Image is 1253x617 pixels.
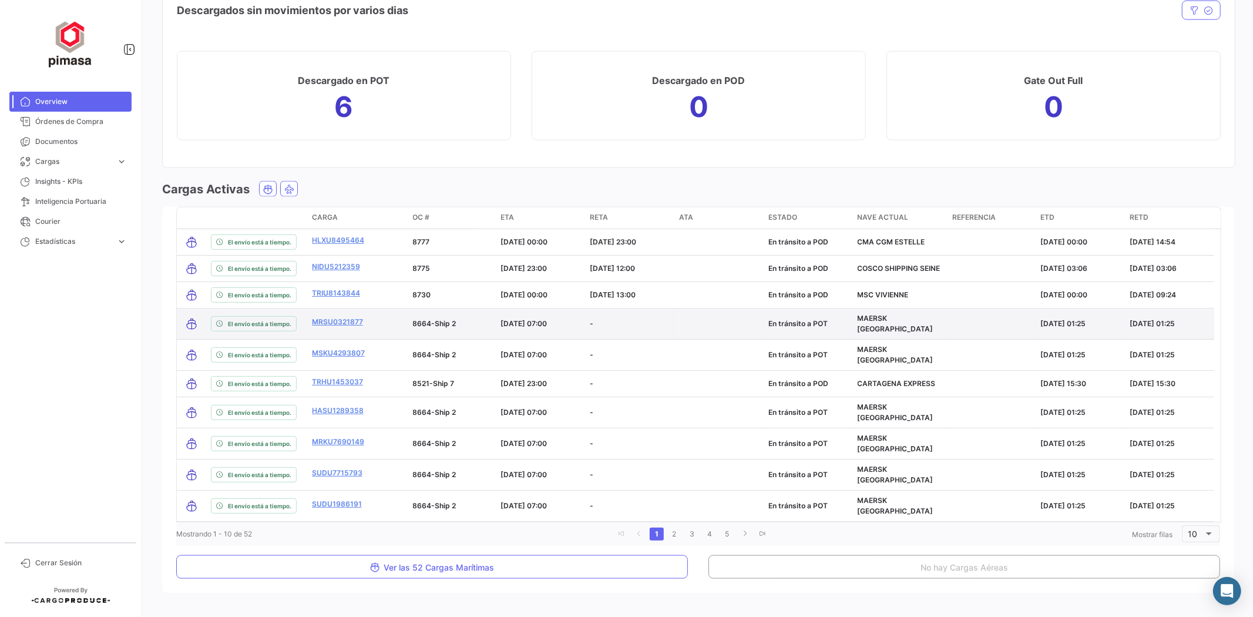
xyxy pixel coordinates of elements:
span: [DATE] 07:00 [501,501,547,510]
datatable-header-cell: ETD [1036,207,1125,229]
span: [DATE] 00:00 [1040,237,1087,246]
p: MAERSK [GEOGRAPHIC_DATA] [858,495,943,517]
span: [DATE] 01:25 [1040,408,1086,417]
p: MAERSK [GEOGRAPHIC_DATA] [858,402,943,423]
img: ff117959-d04a-4809-8d46-49844dc85631.png [41,14,100,73]
span: - [590,379,593,388]
span: Mostrar filas [1132,530,1173,539]
span: No hay Cargas Aéreas [921,562,1008,572]
span: El envío está a tiempo. [228,408,291,417]
span: expand_more [116,236,127,247]
span: [DATE] 23:00 [501,264,547,273]
span: [DATE] 15:30 [1130,379,1175,388]
li: page 2 [666,524,683,544]
a: 1 [650,528,664,541]
p: 8664-Ship 2 [413,501,492,511]
span: [DATE] 07:00 [501,439,547,448]
span: [DATE] 01:25 [1130,470,1175,479]
p: MSC VIVIENNE [858,290,943,300]
h4: Descargados sin movimientos por varios dias [177,2,408,19]
span: Órdenes de Compra [35,116,127,127]
h1: 0 [1044,98,1063,116]
span: [DATE] 12:00 [590,264,635,273]
p: CARTAGENA EXPRESS [858,378,943,389]
span: expand_more [116,156,127,167]
span: Cargas [35,156,112,167]
span: En tránsito a POD [768,237,828,246]
li: page 1 [648,524,666,544]
span: [DATE] 14:54 [1130,237,1175,246]
span: [DATE] 01:25 [1130,408,1175,417]
span: Ver las 52 Cargas Marítimas [369,562,494,572]
datatable-header-cell: delayStatus [206,207,307,229]
h3: Gate Out Full [1024,72,1083,89]
span: - [590,350,593,359]
span: - [590,501,593,510]
li: page 4 [701,524,718,544]
datatable-header-cell: transportMode [177,207,206,229]
span: - [590,470,593,479]
span: 10 [1188,529,1198,539]
span: Nave actual [858,212,909,223]
span: El envío está a tiempo. [228,439,291,448]
a: TRIU8143844 [312,288,360,299]
a: go to last page [755,528,770,541]
p: MAERSK [GEOGRAPHIC_DATA] [858,313,943,334]
span: [DATE] 23:00 [590,237,636,246]
datatable-header-cell: Estado [764,207,853,229]
span: El envío está a tiempo. [228,470,291,479]
span: [DATE] 01:25 [1130,350,1175,359]
span: Referencia [952,212,996,223]
p: 8730 [413,290,492,300]
p: MAERSK [GEOGRAPHIC_DATA] [858,464,943,485]
span: Documentos [35,136,127,147]
span: [DATE] 07:00 [501,350,547,359]
button: Air [281,182,297,196]
span: El envío está a tiempo. [228,379,291,388]
span: Overview [35,96,127,107]
span: Courier [35,216,127,227]
a: MRKU7690149 [312,437,364,447]
a: Courier [9,212,132,232]
button: Ver las 52 Cargas Marítimas [176,555,688,579]
span: El envío está a tiempo. [228,237,291,247]
a: go to previous page [632,528,646,541]
span: [DATE] 07:00 [501,319,547,328]
a: HLXU8495464 [312,235,364,246]
a: MRSU0321877 [312,317,363,327]
span: [DATE] 13:00 [590,290,636,299]
span: En tránsito a POT [768,470,828,479]
a: Insights - KPIs [9,172,132,192]
a: 5 [720,528,734,541]
span: Insights - KPIs [35,176,127,187]
span: En tránsito a POT [768,408,828,417]
datatable-header-cell: Referencia [948,207,1036,229]
a: HASU1289358 [312,405,364,416]
a: Documentos [9,132,132,152]
li: page 3 [683,524,701,544]
span: [DATE] 07:00 [501,470,547,479]
a: 3 [685,528,699,541]
span: [DATE] 01:25 [1040,501,1086,510]
span: En tránsito a POT [768,350,828,359]
span: Mostrando 1 - 10 de 52 [176,529,252,538]
p: CMA CGM ESTELLE [858,237,943,247]
span: En tránsito a POT [768,439,828,448]
span: En tránsito a POD [768,290,828,299]
button: Ocean [260,182,276,196]
span: [DATE] 15:30 [1040,379,1086,388]
a: Overview [9,92,132,112]
span: En tránsito a POD [768,264,828,273]
p: 8664-Ship 2 [413,318,492,329]
span: Estadísticas [35,236,112,247]
span: [DATE] 09:24 [1130,290,1176,299]
span: Carga [312,212,338,223]
span: RETA [590,212,608,223]
span: [DATE] 01:25 [1040,319,1086,328]
datatable-header-cell: ETA [496,207,586,229]
span: RETD [1130,212,1148,223]
span: [DATE] 00:00 [1040,290,1087,299]
span: Cerrar Sesión [35,558,127,568]
span: El envío está a tiempo. [228,290,291,300]
datatable-header-cell: Carga [307,207,408,229]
